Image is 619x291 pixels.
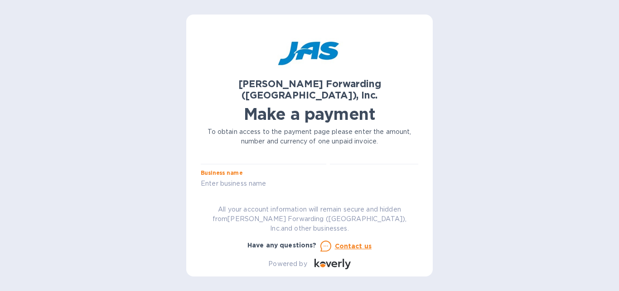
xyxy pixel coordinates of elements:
[201,104,418,123] h1: Make a payment
[201,170,242,176] label: Business name
[201,177,418,191] input: Enter business name
[335,242,372,250] u: Contact us
[247,242,317,249] b: Have any questions?
[201,127,418,146] p: To obtain access to the payment page please enter the amount, number and currency of one unpaid i...
[238,78,381,101] b: [PERSON_NAME] Forwarding ([GEOGRAPHIC_DATA]), Inc.
[268,259,307,269] p: Powered by
[201,205,418,233] p: All your account information will remain secure and hidden from [PERSON_NAME] Forwarding ([GEOGRA...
